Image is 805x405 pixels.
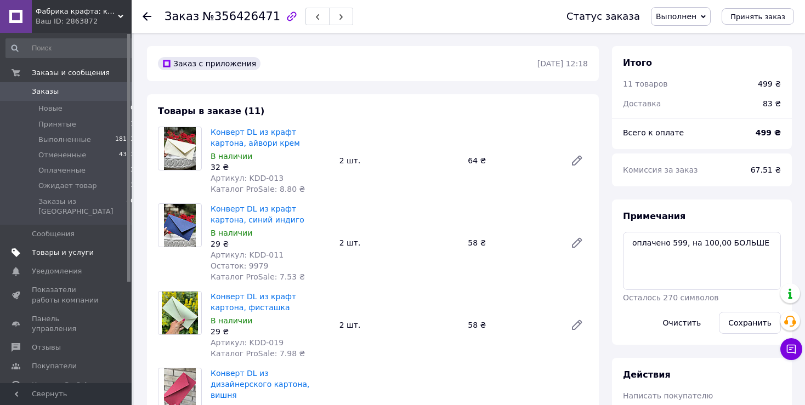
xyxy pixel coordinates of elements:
[463,153,562,168] div: 64 ₴
[623,58,652,68] span: Итого
[38,150,86,160] span: Отмененные
[38,181,97,191] span: Ожидает товар
[32,343,61,352] span: Отзывы
[32,361,77,371] span: Покупатели
[38,135,91,145] span: Выполненные
[211,204,304,224] a: Конверт DL из крафт картона, синий индиго
[38,119,76,129] span: Принятые
[32,285,101,305] span: Показатели работы компании
[131,181,134,191] span: 1
[623,99,661,108] span: Доставка
[537,59,588,68] time: [DATE] 12:18
[566,150,588,172] a: Редактировать
[623,232,781,290] textarea: оплачено 599, на 100,00 БОЛЬШЕ
[131,119,134,129] span: 1
[127,197,134,216] span: 40
[143,11,151,22] div: Вернуться назад
[623,293,718,302] span: Осталось 270 символов
[211,349,305,358] span: Каталог ProSale: 7.98 ₴
[623,128,684,137] span: Всего к оплате
[758,78,781,89] div: 499 ₴
[335,153,464,168] div: 2 шт.
[36,16,132,26] div: Ваш ID: 2863872
[32,68,110,78] span: Заказы и сообщения
[211,261,268,270] span: Остаток: 9979
[623,166,698,174] span: Комиссия за заказ
[162,292,198,334] img: Конверт DL из крафт картона, фисташка
[623,211,685,221] span: Примечания
[211,128,300,147] a: Конверт DL из крафт картона, айвори крем
[32,380,91,390] span: Каталог ProSale
[158,106,264,116] span: Товары в заказе (11)
[623,391,713,400] span: Написать покупателю
[158,57,260,70] div: Заказ с приложения
[5,38,135,58] input: Поиск
[756,128,781,137] b: 499 ₴
[202,10,280,23] span: №356426471
[751,166,781,174] span: 67.51 ₴
[32,314,101,334] span: Панель управления
[32,87,59,96] span: Заказы
[211,338,284,347] span: Артикул: KDD-019
[164,127,196,170] img: Конверт DL из крафт картона, айвори крем
[165,10,199,23] span: Заказ
[623,79,668,88] span: 11 товаров
[211,272,305,281] span: Каталог ProSale: 7.53 ₴
[32,229,75,239] span: Сообщения
[38,104,63,113] span: Новые
[211,292,296,312] a: Конверт DL из крафт картона, фисташка
[730,13,785,21] span: Принять заказ
[463,235,562,250] div: 58 ₴
[211,162,331,173] div: 32 ₴
[722,8,794,25] button: Принять заказ
[566,314,588,336] a: Редактировать
[32,248,94,258] span: Товары и услуги
[780,338,802,360] button: Чат с покупателем
[656,12,696,21] span: Выполнен
[38,197,127,216] span: Заказы из [GEOGRAPHIC_DATA]
[211,250,284,259] span: Артикул: KDD-011
[131,104,134,113] span: 0
[119,150,134,160] span: 4343
[211,185,305,193] span: Каталог ProSale: 8.80 ₴
[164,204,196,247] img: Конверт DL из крафт картона, синий индиго
[211,369,309,400] a: Конверт DL из дизайнерского картона, вишня
[211,326,331,337] div: 29 ₴
[566,11,640,22] div: Статус заказа
[335,317,464,333] div: 2 шт.
[115,135,134,145] span: 18173
[32,266,82,276] span: Уведомления
[719,312,781,334] button: Сохранить
[463,317,562,333] div: 58 ₴
[211,152,252,161] span: В наличии
[38,166,86,175] span: Оплаченные
[36,7,118,16] span: Фабрика крафта: крафт бумага и упаковка, оборудование для архивации документов
[654,312,711,334] button: Очистить
[211,229,252,237] span: В наличии
[335,235,464,250] div: 2 шт.
[623,369,671,380] span: Действия
[566,232,588,254] a: Редактировать
[211,238,331,249] div: 29 ₴
[131,166,134,175] span: 3
[756,92,787,116] div: 83 ₴
[211,316,252,325] span: В наличии
[211,174,284,182] span: Артикул: KDD-013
